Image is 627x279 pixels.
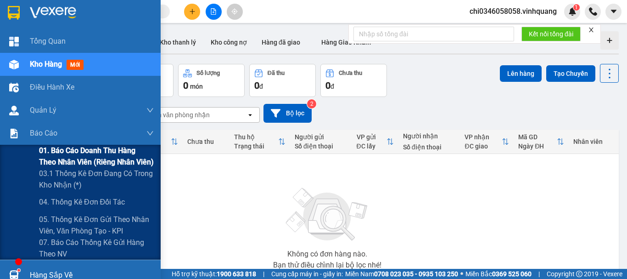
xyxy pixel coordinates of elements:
[403,132,456,140] div: Người nhận
[39,145,154,168] span: 01. Báo cáo doanh thu hàng theo nhân viên (riêng nhân viên)
[146,130,154,137] span: down
[514,130,569,154] th: Toggle SortBy
[206,4,222,20] button: file-add
[352,130,398,154] th: Toggle SortBy
[9,60,19,69] img: warehouse-icon
[246,111,254,119] svg: open
[234,133,278,141] div: Thu hộ
[39,168,154,191] span: 03.1 Thống kê đơn đang có trong kho nhận (*)
[187,138,224,145] div: Chưa thu
[184,4,200,20] button: plus
[589,7,597,16] img: phone-icon
[465,269,532,279] span: Miền Bắc
[465,142,502,150] div: ĐC giao
[146,110,210,120] div: Chọn văn phòng nhận
[9,37,19,46] img: dashboard-icon
[518,142,557,150] div: Ngày ĐH
[576,271,582,277] span: copyright
[575,4,578,11] span: 1
[529,29,573,39] span: Kết nối tổng đài
[573,138,614,145] div: Nhân viên
[546,65,595,82] button: Tạo Chuyến
[249,64,316,97] button: Đã thu0đ
[357,133,386,141] div: VP gửi
[500,65,542,82] button: Lên hàng
[321,39,371,46] span: Hàng Giao Nhầm
[254,31,308,53] button: Hàng đã giao
[196,70,220,76] div: Số lượng
[39,214,154,237] span: 05. Thống kê đơn gửi theo nhân viên, văn phòng tạo - KPI
[146,107,154,114] span: down
[320,64,387,97] button: Chưa thu0đ
[460,130,514,154] th: Toggle SortBy
[30,35,66,47] span: Tổng Quan
[217,270,256,278] strong: 1900 633 818
[39,237,154,260] span: 07. Báo cáo thống kê gửi hàng theo NV
[152,31,203,53] button: Kho thanh lý
[273,262,381,269] div: Bạn thử điều chỉnh lại bộ lọc nhé!
[8,6,20,20] img: logo-vxr
[183,80,188,91] span: 0
[190,83,203,90] span: món
[465,133,502,141] div: VP nhận
[538,269,540,279] span: |
[573,4,580,11] sup: 1
[189,8,196,15] span: plus
[605,4,621,20] button: caret-down
[460,272,463,276] span: ⚪️
[259,83,263,90] span: đ
[325,80,330,91] span: 0
[9,129,19,138] img: solution-icon
[172,269,256,279] span: Hỗ trợ kỹ thuật:
[268,70,285,76] div: Đã thu
[178,64,245,97] button: Số lượng0món
[353,27,514,41] input: Nhập số tổng đài
[210,8,217,15] span: file-add
[227,4,243,20] button: aim
[307,99,316,108] sup: 2
[518,133,557,141] div: Mã GD
[357,142,386,150] div: ĐC lấy
[254,80,259,91] span: 0
[30,81,74,93] span: Điều hành xe
[39,196,125,208] span: 04. Thống kê đơn đối tác
[345,269,458,279] span: Miền Nam
[295,142,347,150] div: Số điện thoại
[330,83,334,90] span: đ
[67,60,84,70] span: mới
[234,142,278,150] div: Trạng thái
[263,269,264,279] span: |
[271,269,343,279] span: Cung cấp máy in - giấy in:
[339,70,362,76] div: Chưa thu
[600,31,619,50] div: Tạo kho hàng mới
[374,270,458,278] strong: 0708 023 035 - 0935 103 250
[203,31,254,53] button: Kho công nợ
[231,8,238,15] span: aim
[30,104,56,116] span: Quản Lý
[263,104,312,123] button: Bộ lọc
[287,251,367,258] div: Không có đơn hàng nào.
[9,106,19,115] img: warehouse-icon
[281,182,373,247] img: svg+xml;base64,PHN2ZyBjbGFzcz0ibGlzdC1wbHVnX19zdmciIHhtbG5zPSJodHRwOi8vd3d3LnczLm9yZy8yMDAwL3N2Zy...
[588,27,594,33] span: close
[230,130,290,154] th: Toggle SortBy
[30,127,57,139] span: Báo cáo
[30,60,62,68] span: Kho hàng
[521,27,581,41] button: Kết nối tổng đài
[9,83,19,92] img: warehouse-icon
[462,6,564,17] span: chi0346058058.vinhquang
[492,270,532,278] strong: 0369 525 060
[403,143,456,151] div: Số điện thoại
[610,7,618,16] span: caret-down
[17,269,20,272] sup: 1
[568,7,577,16] img: icon-new-feature
[295,133,347,141] div: Người gửi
